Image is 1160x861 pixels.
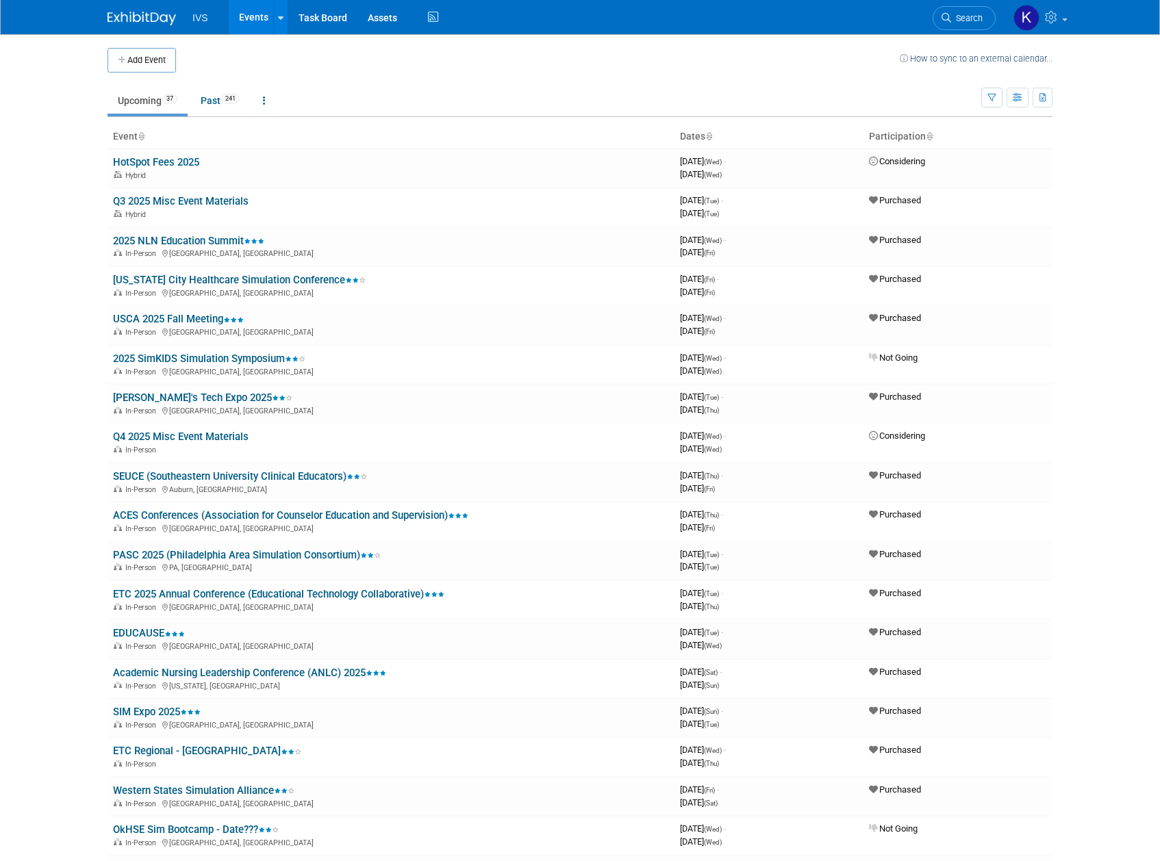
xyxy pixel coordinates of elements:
[113,470,367,483] a: SEUCE (Southeastern University Clinical Educators)
[704,394,719,401] span: (Tue)
[680,444,722,454] span: [DATE]
[704,433,722,440] span: (Wed)
[680,797,718,808] span: [DATE]
[680,391,723,402] span: [DATE]
[114,249,122,256] img: In-Person Event
[704,669,718,676] span: (Sat)
[108,12,176,25] img: ExhibitDay
[869,274,921,284] span: Purchased
[113,549,381,561] a: PASC 2025 (Philadelphia Area Simulation Consortium)
[114,603,122,610] img: In-Person Event
[125,368,160,376] span: In-Person
[680,719,719,729] span: [DATE]
[113,326,669,337] div: [GEOGRAPHIC_DATA], [GEOGRAPHIC_DATA]
[113,195,249,207] a: Q3 2025 Misc Event Materials
[680,326,715,336] span: [DATE]
[704,747,722,754] span: (Wed)
[680,274,719,284] span: [DATE]
[704,355,722,362] span: (Wed)
[680,208,719,218] span: [DATE]
[113,404,669,415] div: [GEOGRAPHIC_DATA], [GEOGRAPHIC_DATA]
[869,588,921,598] span: Purchased
[125,171,150,180] span: Hybrid
[869,470,921,480] span: Purchased
[114,721,122,728] img: In-Person Event
[680,836,722,847] span: [DATE]
[704,524,715,532] span: (Fri)
[704,799,718,807] span: (Sat)
[113,522,669,533] div: [GEOGRAPHIC_DATA], [GEOGRAPHIC_DATA]
[113,509,468,522] a: ACES Conferences (Association for Counselor Education and Supervision)
[108,125,674,149] th: Event
[125,799,160,808] span: In-Person
[114,485,122,492] img: In-Person Event
[113,365,669,376] div: [GEOGRAPHIC_DATA], [GEOGRAPHIC_DATA]
[680,509,723,519] span: [DATE]
[680,758,719,768] span: [DATE]
[704,210,719,218] span: (Tue)
[114,524,122,531] img: In-Person Event
[108,88,188,114] a: Upcoming37
[724,430,726,441] span: -
[680,156,726,166] span: [DATE]
[869,706,921,716] span: Purchased
[114,563,122,570] img: In-Person Event
[114,682,122,689] img: In-Person Event
[221,94,240,104] span: 241
[113,745,301,757] a: ETC Regional - [GEOGRAPHIC_DATA]
[869,156,925,166] span: Considering
[680,823,726,834] span: [DATE]
[125,446,160,454] span: In-Person
[113,235,264,247] a: 2025 NLN Education Summit
[704,446,722,453] span: (Wed)
[704,825,722,833] span: (Wed)
[721,549,723,559] span: -
[680,640,722,650] span: [DATE]
[869,235,921,245] span: Purchased
[869,430,925,441] span: Considering
[113,719,669,730] div: [GEOGRAPHIC_DATA], [GEOGRAPHIC_DATA]
[900,53,1052,64] a: How to sync to an external calendar...
[113,784,294,797] a: Western States Simulation Alliance
[114,838,122,845] img: In-Person Event
[680,745,726,755] span: [DATE]
[704,197,719,205] span: (Tue)
[680,627,723,637] span: [DATE]
[113,667,386,679] a: Academic Nursing Leadership Conference (ANLC) 2025
[721,706,723,716] span: -
[869,745,921,755] span: Purchased
[114,407,122,413] img: In-Person Event
[114,642,122,649] img: In-Person Event
[114,289,122,296] img: In-Person Event
[704,276,715,283] span: (Fri)
[113,601,669,612] div: [GEOGRAPHIC_DATA], [GEOGRAPHIC_DATA]
[704,786,715,794] span: (Fri)
[704,158,722,166] span: (Wed)
[680,313,726,323] span: [DATE]
[721,588,723,598] span: -
[113,627,185,639] a: EDUCAUSE
[680,169,722,179] span: [DATE]
[125,485,160,494] span: In-Person
[721,627,723,637] span: -
[704,603,719,611] span: (Thu)
[125,838,160,847] span: In-Person
[704,682,719,689] span: (Sun)
[704,368,722,375] span: (Wed)
[869,627,921,637] span: Purchased
[113,352,305,365] a: 2025 SimKIDS Simulation Symposium
[680,247,715,257] span: [DATE]
[680,430,726,441] span: [DATE]
[704,328,715,335] span: (Fri)
[125,249,160,258] span: In-Person
[125,289,160,298] span: In-Person
[704,551,719,558] span: (Tue)
[869,549,921,559] span: Purchased
[724,745,726,755] span: -
[114,171,122,178] img: Hybrid Event
[720,667,722,677] span: -
[138,131,144,142] a: Sort by Event Name
[704,590,719,597] span: (Tue)
[704,838,722,846] span: (Wed)
[724,352,726,363] span: -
